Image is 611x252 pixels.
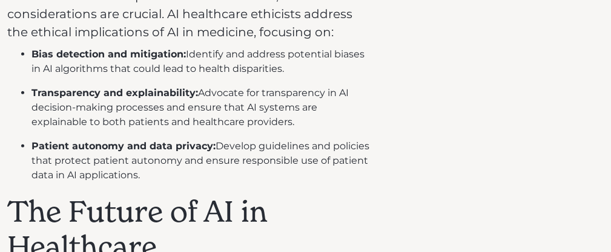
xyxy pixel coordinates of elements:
[31,47,375,76] li: Identify and address potential biases in AI algorithms that could lead to health disparities.
[31,140,216,152] strong: Patient autonomy and data privacy:
[31,86,375,129] li: Advocate for transparency in AI decision-making processes and ensure that AI systems are explaina...
[31,87,198,99] strong: Transparency and explainability:
[31,139,375,183] li: Develop guidelines and policies that protect patient autonomy and ensure responsible use of patie...
[31,48,186,60] strong: Bias detection and mitigation:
